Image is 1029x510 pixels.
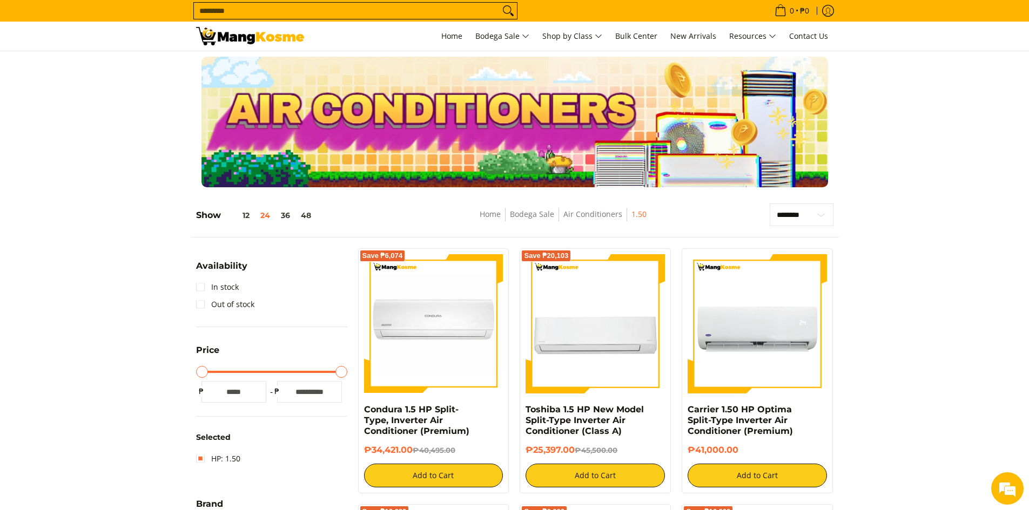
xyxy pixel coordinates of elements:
span: Price [196,346,219,355]
span: Availability [196,262,247,270]
a: Shop by Class [537,22,608,51]
del: ₱45,500.00 [575,446,617,454]
a: Toshiba 1.5 HP New Model Split-Type Inverter Air Conditioner (Class A) [526,404,644,436]
img: Bodega Sale Aircon l Mang Kosme: Home Appliances Warehouse Sale | Page 2 [196,27,304,45]
button: 36 [275,211,295,220]
img: Toshiba 1.5 HP New Model Split-Type Inverter Air Conditioner (Class A) [526,254,665,393]
span: New Arrivals [670,31,716,41]
span: 0 [788,7,796,15]
a: Home [436,22,468,51]
a: Air Conditioners [563,209,622,219]
a: Bodega Sale [470,22,535,51]
span: 1.50 [631,208,647,221]
a: New Arrivals [665,22,722,51]
img: Carrier 1.50 HP Optima Split-Type Inverter Air Conditioner (Premium) [688,254,827,393]
a: Resources [724,22,782,51]
h6: ₱41,000.00 [688,445,827,455]
a: Bodega Sale [510,209,554,219]
button: 12 [221,211,255,220]
summary: Open [196,262,247,278]
summary: Open [196,346,219,363]
h6: ₱25,397.00 [526,445,665,455]
span: ₱ [272,386,283,397]
button: Add to Cart [688,464,827,487]
span: Home [441,31,462,41]
nav: Breadcrumbs [402,208,724,232]
a: HP: 1.50 [196,450,240,467]
h6: ₱34,421.00 [364,445,503,455]
span: ₱ [196,386,207,397]
del: ₱40,495.00 [413,446,455,454]
span: Bodega Sale [475,30,529,43]
a: Carrier 1.50 HP Optima Split-Type Inverter Air Conditioner (Premium) [688,404,793,436]
span: Shop by Class [542,30,602,43]
span: Save ₱20,103 [524,253,568,259]
nav: Main Menu [315,22,833,51]
span: Save ₱6,074 [362,253,403,259]
a: Contact Us [784,22,833,51]
button: 24 [255,211,275,220]
span: Resources [729,30,776,43]
span: Bulk Center [615,31,657,41]
span: • [771,5,812,17]
button: Add to Cart [364,464,503,487]
a: Out of stock [196,296,254,313]
span: Brand [196,500,223,508]
button: 48 [295,211,317,220]
a: Home [480,209,501,219]
a: Bulk Center [610,22,663,51]
a: In stock [196,278,239,296]
h5: Show [196,210,317,221]
h6: Selected [196,433,347,443]
button: Add to Cart [526,464,665,487]
button: Search [500,3,517,19]
span: ₱0 [798,7,811,15]
a: Condura 1.5 HP Split-Type, Inverter Air Conditioner (Premium) [364,404,469,436]
img: condura-split-type-inverter-air-conditioner-class-b-full-view-mang-kosme [364,254,503,393]
span: Contact Us [789,31,828,41]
